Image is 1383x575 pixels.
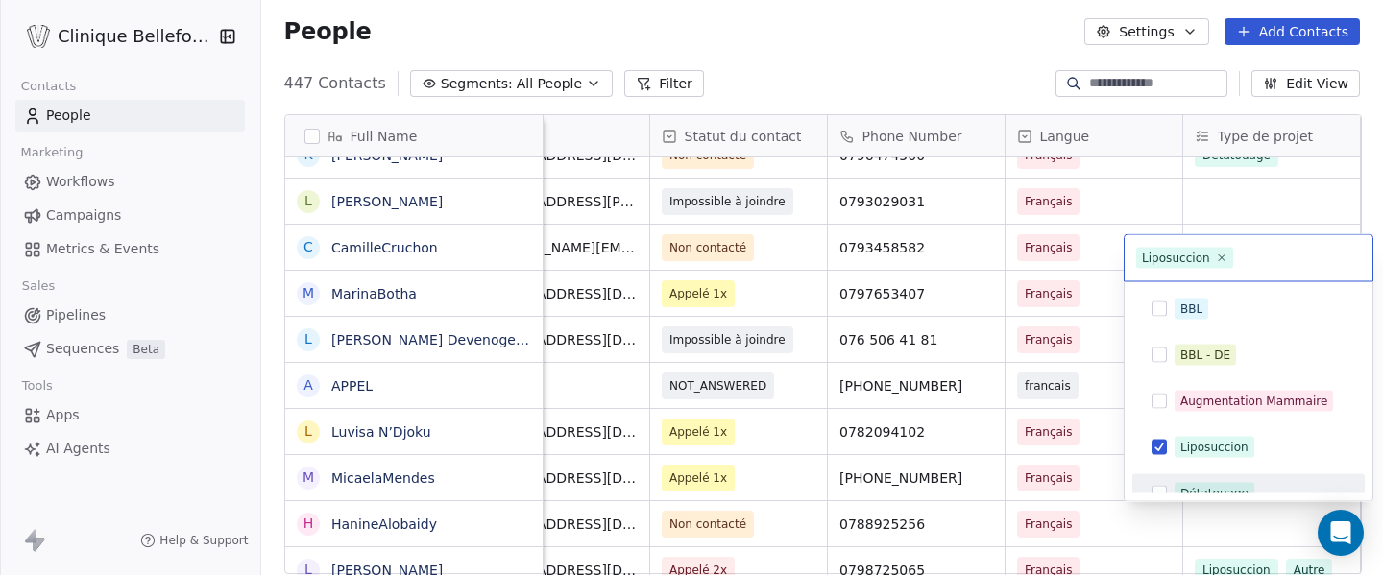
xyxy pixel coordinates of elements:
[1180,485,1249,502] div: Détatouage
[1180,300,1202,318] div: BBL
[1180,439,1249,456] div: Liposuccion
[1142,250,1210,267] div: Liposuccion
[1180,393,1327,410] div: Augmentation Mammaire
[1180,347,1230,364] div: BBL - DE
